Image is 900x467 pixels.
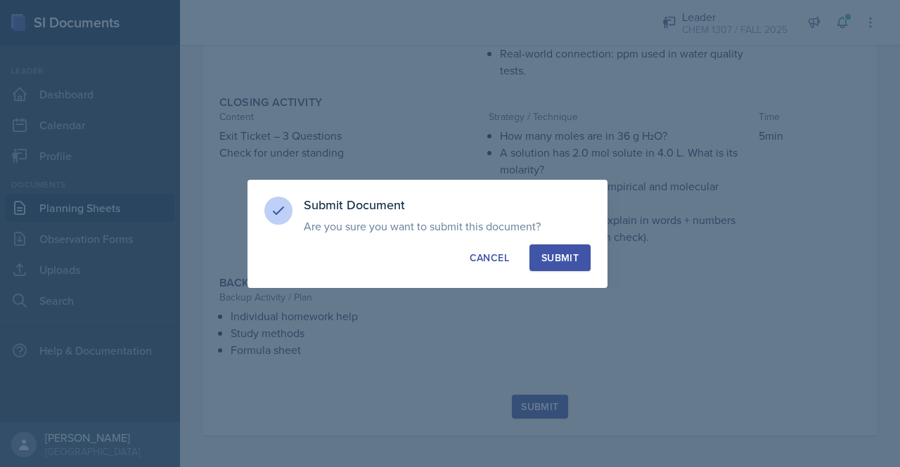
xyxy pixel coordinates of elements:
div: Submit [541,251,579,265]
button: Cancel [458,244,521,271]
button: Submit [529,244,591,271]
p: Are you sure you want to submit this document? [304,219,591,233]
h3: Submit Document [304,197,591,213]
div: Cancel [470,251,509,265]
